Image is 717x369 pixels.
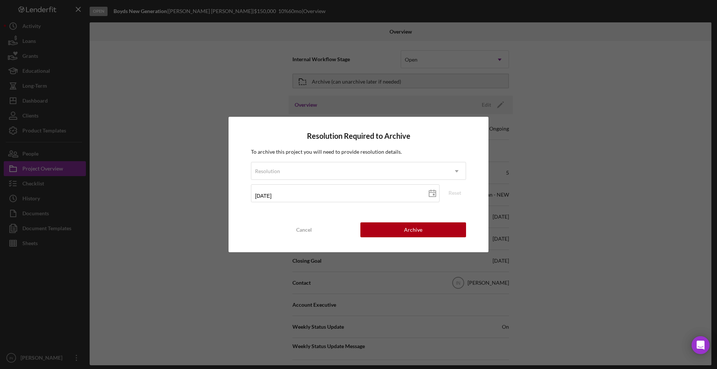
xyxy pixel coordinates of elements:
[404,222,422,237] div: Archive
[255,168,280,174] div: Resolution
[448,187,461,198] div: Reset
[296,222,312,237] div: Cancel
[251,148,466,156] p: To archive this project you will need to provide resolution details.
[360,222,466,237] button: Archive
[251,132,466,140] h4: Resolution Required to Archive
[692,336,710,354] div: Open Intercom Messenger
[251,222,357,237] button: Cancel
[444,187,466,198] button: Reset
